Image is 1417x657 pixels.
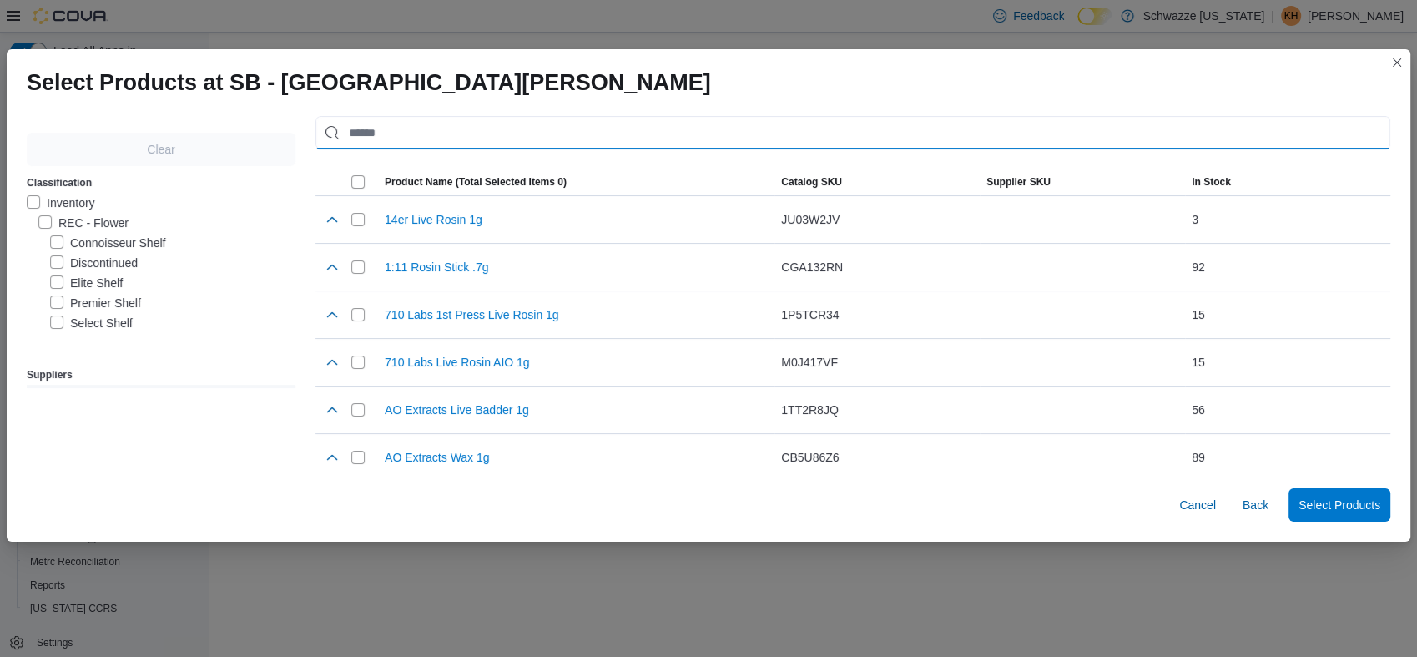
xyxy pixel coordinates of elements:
button: 710 Labs 1st Press Live Rosin 1g [385,308,559,321]
button: Clear [27,133,295,166]
div: 1P5TCR34 [781,306,973,323]
label: Inventory [27,193,95,213]
label: Connoisseur Shelf [50,233,165,253]
h1: Select Products at SB - [GEOGRAPHIC_DATA][PERSON_NAME] [27,69,711,96]
div: 92 [1192,259,1384,275]
button: Supplier SKU [980,169,1185,195]
span: Select Products [1298,497,1380,513]
label: REC - Flower [38,213,129,233]
div: 15 [1192,354,1384,371]
span: Supplier SKU [986,175,1051,189]
label: Shake Shelf [50,333,134,353]
div: JU03W2JV [781,211,973,228]
div: 15 [1192,306,1384,323]
button: Catalog SKU [774,169,980,195]
button: 14er Live Rosin 1g [385,213,482,226]
div: 3 [1192,211,1384,228]
label: Suppliers [27,368,73,382]
span: Cancel [1179,497,1216,513]
button: 1:11 Rosin Stick .7g [385,260,489,274]
span: Back [1243,497,1268,513]
label: Discontinued [50,253,138,273]
button: Closes this modal window [1387,53,1407,73]
label: Select Shelf [50,313,133,333]
button: Cancel [1172,488,1223,522]
div: M0J417VF [781,354,973,371]
button: In Stock [1185,169,1390,195]
label: Classification [27,176,92,190]
div: Product Name (Total Selected Items 0) [385,175,567,189]
div: 56 [1192,402,1384,418]
span: Product Name (Total Selected Items 0) [351,175,567,189]
button: Select Products [1288,488,1390,522]
span: In Stock [1192,175,1231,189]
div: CGA132RN [781,259,973,275]
button: 710 Labs Live Rosin AIO 1g [385,356,530,369]
span: Catalog SKU [781,175,842,189]
div: CB5U86Z6 [781,449,973,466]
label: Elite Shelf [50,273,123,293]
button: AO Extracts Wax 1g [385,451,490,464]
button: Back [1236,488,1275,522]
button: AO Extracts Live Badder 1g [385,403,529,417]
span: Clear [147,141,174,158]
input: Use aria labels when no actual label is in use [315,116,1390,149]
div: 89 [1192,449,1384,466]
label: Premier Shelf [50,293,141,313]
div: 1TT2R8JQ [781,402,973,418]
